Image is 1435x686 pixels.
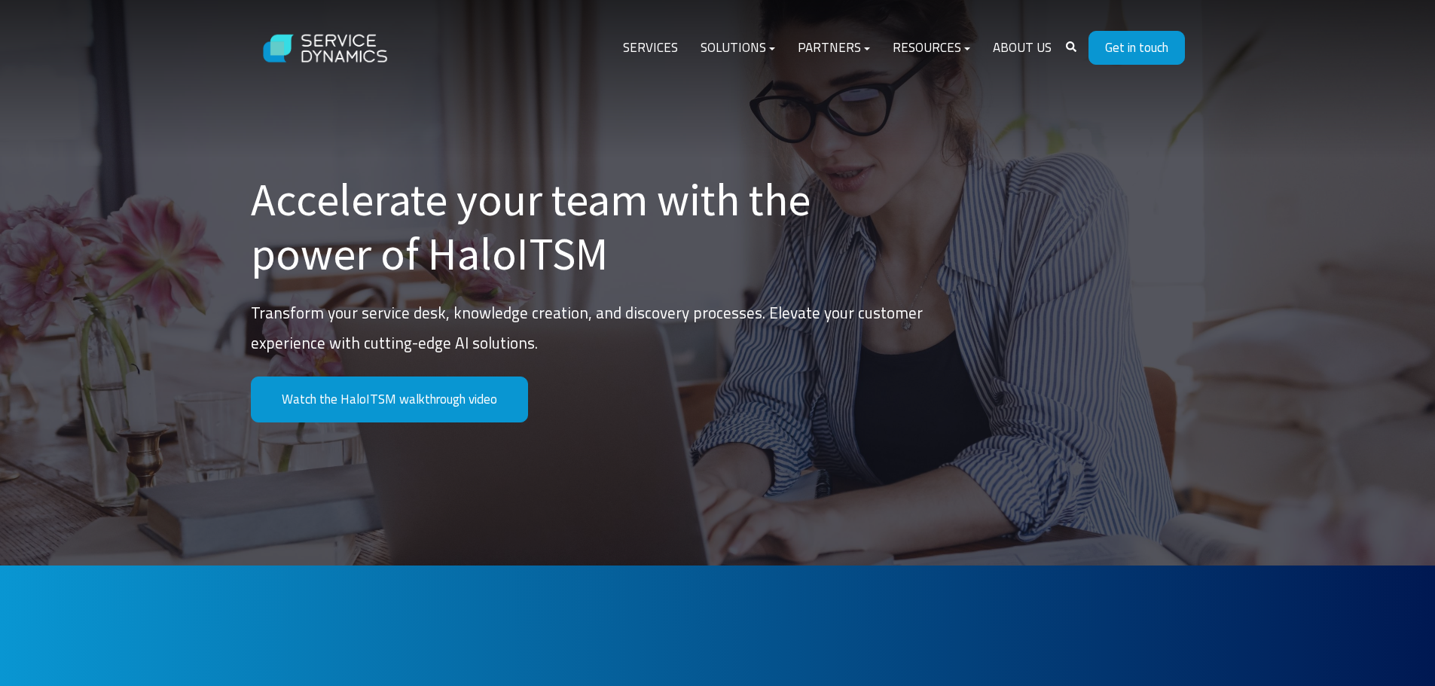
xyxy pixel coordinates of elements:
a: Get in touch [1088,31,1185,65]
a: Services [612,30,689,66]
a: Partners [786,30,881,66]
a: About Us [982,30,1063,66]
a: Watch the HaloITSM walkthrough video [251,377,528,422]
p: Transform your service desk, knowledge creation, and discovery processes. Elevate your customer e... [251,298,936,358]
a: Resources [881,30,982,66]
h1: Accelerate your team with the power of HaloITSM [251,172,936,281]
div: Navigation Menu [612,30,1063,66]
img: Service Dynamics Logo - White [251,20,401,78]
a: Solutions [689,30,786,66]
